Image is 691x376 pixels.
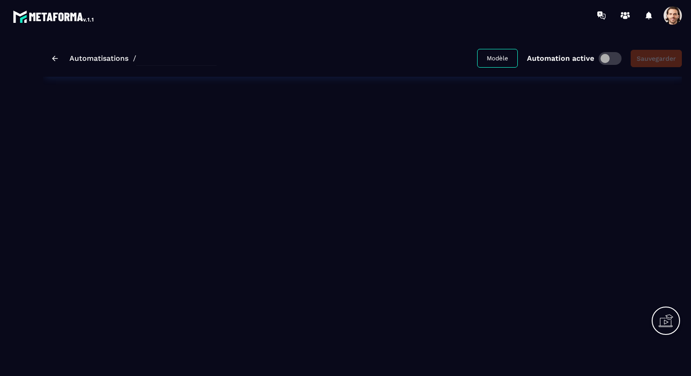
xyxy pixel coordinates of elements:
button: Modèle [477,49,518,68]
span: / [133,54,136,63]
img: logo [13,8,95,25]
p: Automation active [527,54,594,63]
img: arrow [52,56,58,61]
a: Automatisations [69,54,128,63]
